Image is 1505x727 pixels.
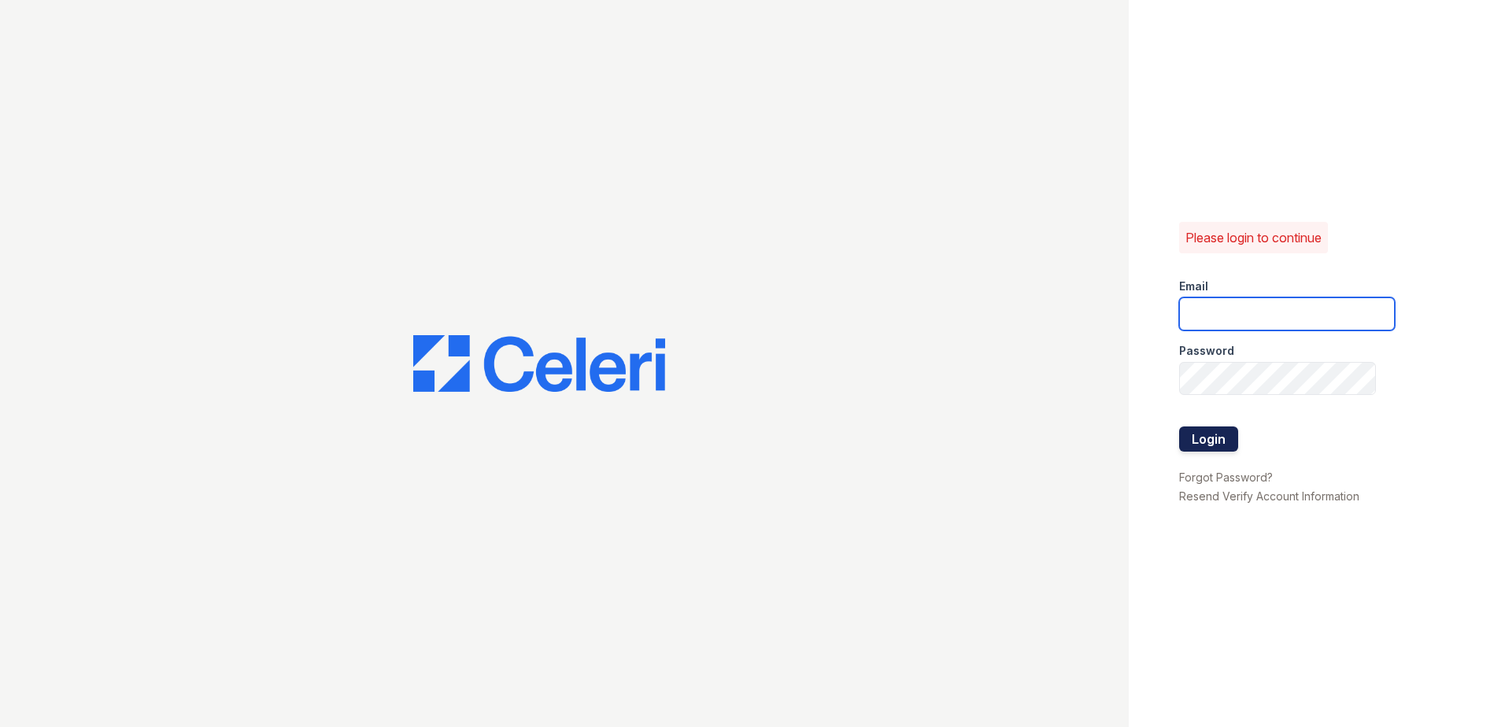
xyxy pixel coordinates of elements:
[1185,228,1322,247] p: Please login to continue
[1179,471,1273,484] a: Forgot Password?
[1179,489,1359,503] a: Resend Verify Account Information
[413,335,665,392] img: CE_Logo_Blue-a8612792a0a2168367f1c8372b55b34899dd931a85d93a1a3d3e32e68fde9ad4.png
[1179,426,1238,452] button: Login
[1179,343,1234,359] label: Password
[1179,279,1208,294] label: Email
